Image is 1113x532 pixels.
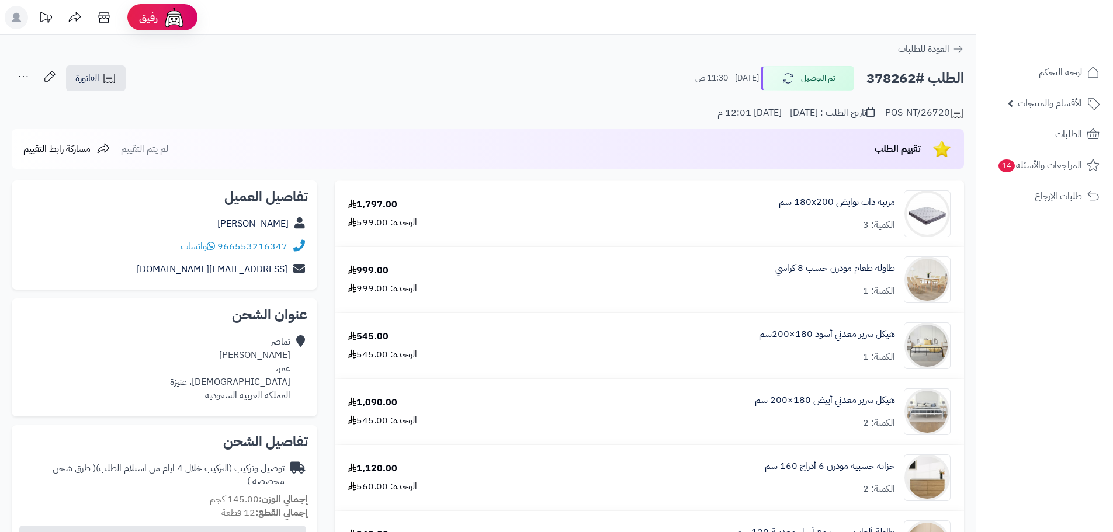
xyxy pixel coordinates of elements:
[221,506,308,520] small: 12 قطعة
[21,190,308,204] h2: تفاصيل العميل
[1034,31,1102,55] img: logo-2.png
[348,264,389,277] div: 999.00
[885,106,964,120] div: POS-NT/26720
[21,308,308,322] h2: عنوان الشحن
[1055,126,1082,142] span: الطلبات
[983,58,1106,86] a: لوحة التحكم
[904,256,950,303] img: 1752668496-1-90x90.jpg
[779,196,895,209] a: مرتبة ذات نوابض 180x200 سم
[1039,64,1082,81] span: لوحة التحكم
[755,394,895,407] a: هيكل سرير معدني أبيض 180×200 سم
[759,328,895,341] a: هيكل سرير معدني أسود 180×200سم
[53,461,285,489] span: ( طرق شحن مخصصة )
[904,454,950,501] img: 1757487676-1-90x90.jpg
[983,182,1106,210] a: طلبات الإرجاع
[898,42,964,56] a: العودة للطلبات
[983,120,1106,148] a: الطلبات
[217,239,287,253] a: 966553216347
[259,492,308,506] strong: إجمالي الوزن:
[137,262,287,276] a: [EMAIL_ADDRESS][DOMAIN_NAME]
[23,142,110,156] a: مشاركة رابط التقييم
[348,480,417,493] div: الوحدة: 560.00
[139,11,158,25] span: رفيق
[210,492,308,506] small: 145.00 كجم
[695,72,759,84] small: [DATE] - 11:30 ص
[348,216,417,230] div: الوحدة: 599.00
[983,151,1106,179] a: المراجعات والأسئلة14
[898,42,949,56] span: العودة للطلبات
[863,284,895,298] div: الكمية: 1
[998,159,1015,172] span: 14
[348,348,417,361] div: الوحدة: 545.00
[31,6,60,32] a: تحديثات المنصة
[217,217,289,231] a: [PERSON_NAME]
[348,396,397,409] div: 1,090.00
[348,414,417,427] div: الوحدة: 545.00
[997,157,1082,173] span: المراجعات والأسئلة
[121,142,168,156] span: لم يتم التقييم
[162,6,186,29] img: ai-face.png
[348,330,389,343] div: 545.00
[348,198,397,211] div: 1,797.00
[875,142,921,156] span: تقييم الطلب
[761,66,854,91] button: تم التوصيل
[75,71,99,85] span: الفاتورة
[863,482,895,496] div: الكمية: 2
[904,388,950,435] img: 1755517459-110101050032-90x90.jpg
[255,506,308,520] strong: إجمالي القطع:
[1018,95,1082,112] span: الأقسام والمنتجات
[863,218,895,232] div: الكمية: 3
[765,460,895,473] a: خزانة خشبية مودرن 6 أدراج 160 سم
[775,262,895,275] a: طاولة طعام مودرن خشب 8 كراسي
[21,434,308,448] h2: تفاصيل الشحن
[66,65,126,91] a: الفاتورة
[717,106,875,120] div: تاريخ الطلب : [DATE] - [DATE] 12:01 م
[170,335,290,402] div: تماضر [PERSON_NAME] عمر، [DEMOGRAPHIC_DATA]، عنيزة المملكة العربية السعودية
[23,142,91,156] span: مشاركة رابط التقييم
[1035,188,1082,204] span: طلبات الإرجاع
[904,322,950,369] img: 1754548507-110101050033-90x90.jpg
[181,239,215,253] a: واتساب
[863,416,895,430] div: الكمية: 2
[904,190,950,237] img: 1702708315-RS-09-90x90.jpg
[866,67,964,91] h2: الطلب #378262
[21,462,285,489] div: توصيل وتركيب (التركيب خلال 4 ايام من استلام الطلب)
[348,282,417,295] div: الوحدة: 999.00
[348,462,397,475] div: 1,120.00
[863,350,895,364] div: الكمية: 1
